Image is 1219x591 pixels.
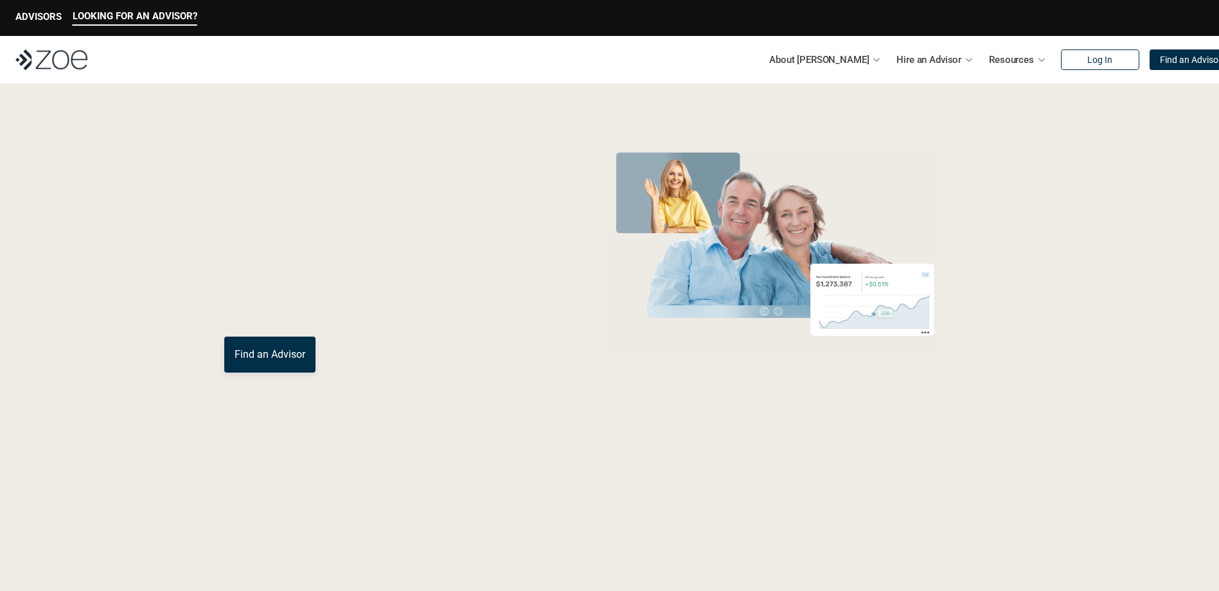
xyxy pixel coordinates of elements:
p: Log In [1087,55,1112,66]
p: Find an Advisor [235,348,305,360]
p: Loremipsum: *DolOrsi Ametconsecte adi Eli Seddoeius tem inc utlaboreet. Dol 2274 MagNaal Enimadmi... [31,536,1188,583]
p: ADVISORS [15,11,62,22]
p: Resources [989,50,1034,69]
a: Find an Advisor [224,337,316,373]
span: Grow Your Wealth [224,142,510,191]
img: Zoe Financial Hero Image [604,146,947,355]
a: Log In [1061,49,1139,70]
span: with a Financial Advisor [224,185,484,278]
p: Hire an Advisor [896,50,961,69]
em: The information in the visuals above is for illustrative purposes only and does not represent an ... [597,363,954,370]
p: You deserve an advisor you can trust. [PERSON_NAME], hire, and invest with vetted, fiduciary, fin... [224,290,556,321]
p: About [PERSON_NAME] [769,50,869,69]
p: LOOKING FOR AN ADVISOR? [73,10,197,22]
